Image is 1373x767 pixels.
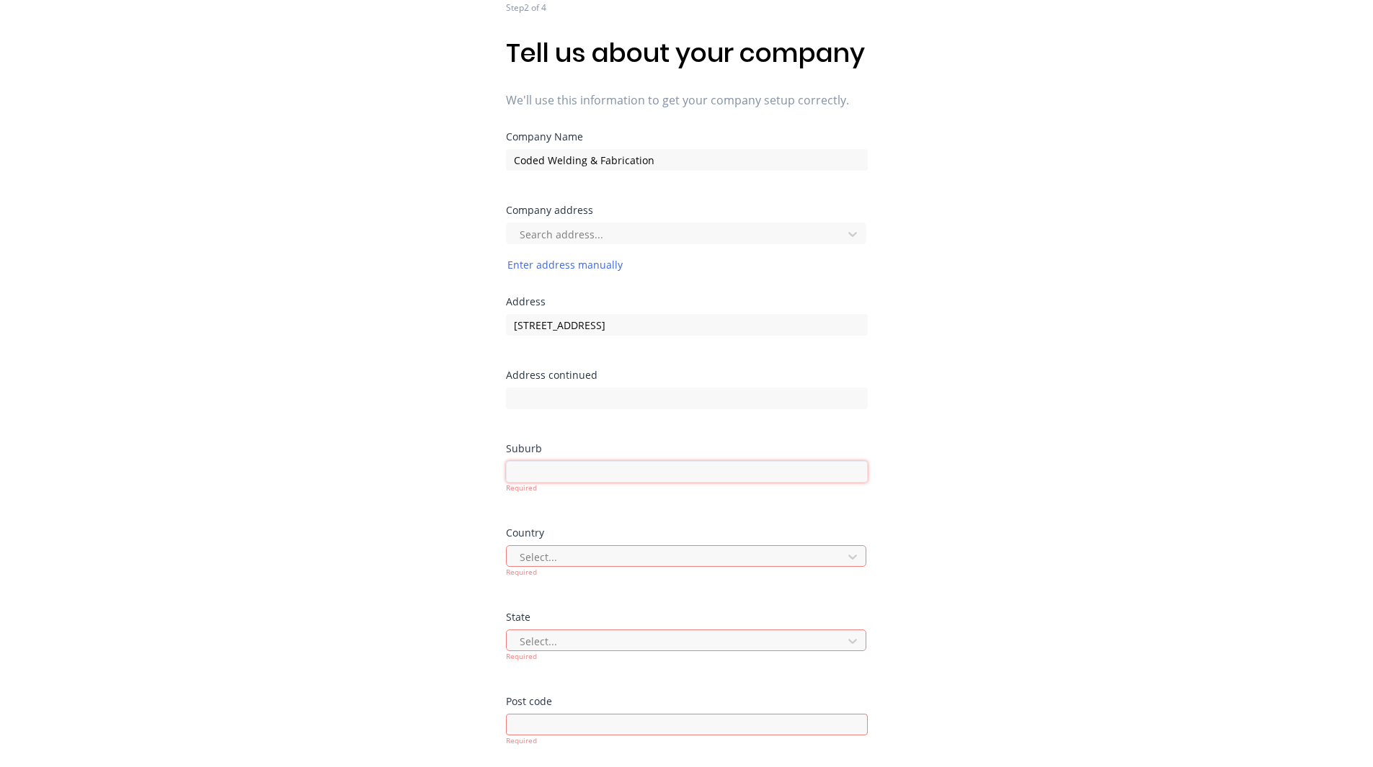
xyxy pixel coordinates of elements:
div: Address continued [506,370,868,380]
div: Country [506,528,868,538]
div: State [506,612,868,622]
button: Enter address manually [506,256,624,274]
div: Company Name [506,132,868,142]
span: We'll use this information to get your company setup correctly. [506,91,868,109]
h1: Tell us about your company [506,37,868,68]
span: Step 2 of 4 [506,1,546,14]
div: Required [506,651,868,662]
div: Required [506,567,868,578]
div: Required [506,483,868,493]
div: Required [506,735,868,746]
div: Suburb [506,444,868,454]
div: Address [506,297,868,307]
div: Company address [506,205,868,215]
div: Post code [506,696,868,707]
